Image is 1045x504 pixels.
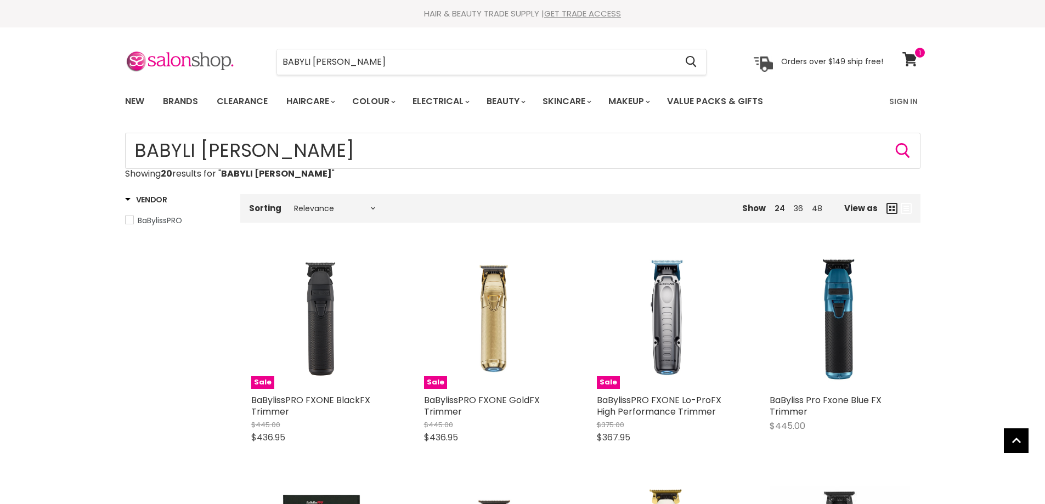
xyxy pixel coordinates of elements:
a: Clearance [208,90,276,113]
img: BaBylissPRO FXONE BlackFX Trimmer [251,249,391,389]
button: Search [677,49,706,75]
input: Search [277,49,677,75]
span: $367.95 [597,431,630,444]
span: $445.00 [770,420,805,432]
img: BaBylissPRO FXONE GoldFX Trimmer [424,249,564,389]
a: Skincare [534,90,598,113]
input: Search [125,133,920,169]
ul: Main menu [117,86,827,117]
a: Value Packs & Gifts [659,90,771,113]
strong: BABYLI [PERSON_NAME] [221,167,332,180]
a: Brands [155,90,206,113]
a: Colour [344,90,402,113]
a: BaBylissPRO [125,214,227,226]
a: 36 [794,203,803,214]
a: BaBylissPRO FXONE BlackFX TrimmerSale [251,249,391,389]
p: Showing results for " " [125,169,920,179]
a: GET TRADE ACCESS [544,8,621,19]
a: Electrical [404,90,476,113]
span: Sale [597,376,620,389]
button: Search [894,142,912,160]
strong: 20 [161,167,172,180]
a: BaBylissPRO FXONE Lo-ProFX High Performance TrimmerSale [597,249,737,389]
span: View as [844,203,878,213]
a: Haircare [278,90,342,113]
span: Sale [424,376,447,389]
a: BaBylissPRO FXONE BlackFX Trimmer [251,394,370,418]
nav: Main [111,86,934,117]
span: Show [742,202,766,214]
label: Sorting [249,203,281,213]
a: 24 [775,203,785,214]
a: 48 [812,203,822,214]
h3: Vendor [125,194,167,205]
a: New [117,90,152,113]
span: BaBylissPRO [138,215,182,226]
a: BaByliss Pro Fxone Blue FX Trimmer [770,394,882,418]
span: $436.95 [251,431,285,444]
a: BaBylissPRO FXONE GoldFX Trimmer [424,394,540,418]
img: BaByliss Pro Fxone Blue FX Trimmer [770,249,910,389]
span: $445.00 [424,420,453,430]
span: Sale [251,376,274,389]
img: BaBylissPRO FXONE Lo-ProFX High Performance Trimmer [597,249,737,389]
div: HAIR & BEAUTY TRADE SUPPLY | [111,8,934,19]
p: Orders over $149 ship free! [781,56,883,66]
form: Product [276,49,707,75]
form: Product [125,133,920,169]
a: Makeup [600,90,657,113]
a: BaBylissPRO FXONE Lo-ProFX High Performance Trimmer [597,394,721,418]
a: Sign In [883,90,924,113]
a: BaBylissPRO FXONE GoldFX TrimmerSale [424,249,564,389]
a: Beauty [478,90,532,113]
span: $375.00 [597,420,624,430]
span: $445.00 [251,420,280,430]
span: $436.95 [424,431,458,444]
